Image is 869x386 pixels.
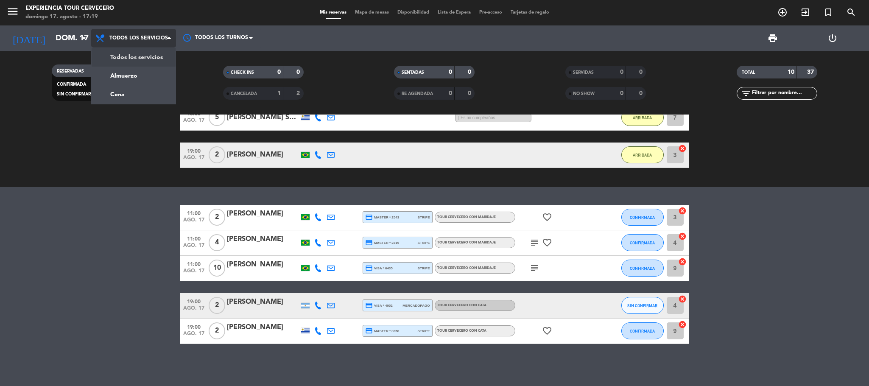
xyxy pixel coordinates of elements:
[227,296,299,308] div: [PERSON_NAME]
[227,149,299,160] div: [PERSON_NAME]
[365,302,393,309] span: visa * 4952
[183,296,204,306] span: 19:00
[437,266,496,270] span: Tour cervecero con maridaje
[209,146,225,163] span: 2
[365,239,400,246] span: master * 2319
[183,233,204,243] span: 11:00
[227,259,299,270] div: [PERSON_NAME]
[803,25,863,51] div: LOG OUT
[542,238,552,248] i: favorite_border
[57,92,91,96] span: SIN CONFIRMAR
[92,85,176,104] a: Cena
[437,329,486,333] span: Tour cervecero con cata
[620,69,623,75] strong: 0
[621,209,664,226] button: CONFIRMADA
[183,145,204,155] span: 19:00
[316,10,351,15] span: Mis reservas
[788,69,794,75] strong: 10
[365,264,373,272] i: credit_card
[209,297,225,314] span: 2
[365,327,373,335] i: credit_card
[449,90,452,96] strong: 0
[57,82,86,87] span: CONFIRMADA
[437,241,496,244] span: Tour cervecero con maridaje
[183,155,204,165] span: ago. 17
[351,10,393,15] span: Mapa de mesas
[6,5,19,21] button: menu
[92,67,176,85] a: Almuerzo
[437,304,486,307] span: Tour cervecero con cata
[365,327,400,335] span: master * 8358
[277,69,281,75] strong: 0
[227,234,299,245] div: [PERSON_NAME]
[209,322,225,339] span: 2
[227,322,299,333] div: [PERSON_NAME]
[365,213,373,221] i: credit_card
[827,33,838,43] i: power_settings_new
[846,7,856,17] i: search
[418,240,430,246] span: stripe
[506,10,553,15] span: Tarjetas de regalo
[621,297,664,314] button: SIN CONFIRMAR
[79,33,89,43] i: arrow_drop_down
[823,7,833,17] i: turned_in_not
[678,320,687,329] i: cancel
[57,69,84,73] span: RESERVADAS
[678,232,687,241] i: cancel
[6,5,19,18] i: menu
[209,260,225,277] span: 10
[620,90,623,96] strong: 0
[25,4,114,13] div: Experiencia Tour Cervecero
[183,217,204,227] span: ago. 17
[633,115,652,120] span: ARRIBADA
[630,266,655,271] span: CONFIRMADA
[630,329,655,333] span: CONFIRMADA
[418,328,430,334] span: stripe
[475,10,506,15] span: Pre-acceso
[365,264,393,272] span: visa * 6435
[630,241,655,245] span: CONFIRMADA
[183,117,204,127] span: ago. 17
[468,90,473,96] strong: 0
[209,109,225,126] span: 5
[418,215,430,220] span: stripe
[621,234,664,251] button: CONFIRMADA
[621,260,664,277] button: CONFIRMADA
[639,90,644,96] strong: 0
[418,266,430,271] span: stripe
[402,92,433,96] span: RE AGENDADA
[807,69,816,75] strong: 37
[678,144,687,153] i: cancel
[621,146,664,163] button: ARRIBADA
[529,263,539,273] i: subject
[227,208,299,219] div: [PERSON_NAME]
[227,112,299,123] div: [PERSON_NAME] Schol
[751,89,817,98] input: Filtrar por nombre...
[183,208,204,218] span: 11:00
[402,70,424,75] span: SENTADAS
[393,10,433,15] span: Disponibilidad
[365,239,373,246] i: credit_card
[109,35,168,41] span: Todos los servicios
[183,268,204,278] span: ago. 17
[92,48,176,67] a: Todos los servicios
[630,215,655,220] span: CONFIRMADA
[433,10,475,15] span: Lista de Espera
[296,69,302,75] strong: 0
[455,113,531,122] span: | Es mi cumpleaños
[542,212,552,222] i: favorite_border
[639,69,644,75] strong: 0
[621,109,664,126] button: ARRIBADA
[277,90,281,96] strong: 1
[678,257,687,266] i: cancel
[183,305,204,315] span: ago. 17
[183,259,204,269] span: 11:00
[542,326,552,336] i: favorite_border
[25,13,114,21] div: domingo 17. agosto - 17:19
[365,213,400,221] span: master * 2543
[800,7,810,17] i: exit_to_app
[633,153,652,157] span: ARRIBADA
[742,70,755,75] span: TOTAL
[468,69,473,75] strong: 0
[6,29,51,48] i: [DATE]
